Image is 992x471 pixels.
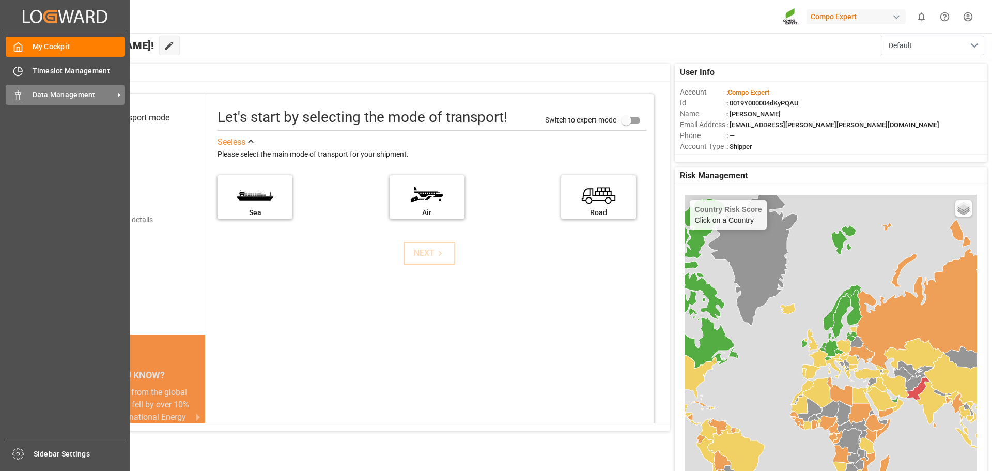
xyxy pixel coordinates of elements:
[34,449,126,460] span: Sidebar Settings
[33,41,125,52] span: My Cockpit
[218,107,507,128] div: Let's start by selecting the mode of transport!
[680,109,726,119] span: Name
[726,110,781,118] span: : [PERSON_NAME]
[33,66,125,77] span: Timeslot Management
[218,136,245,148] div: See less
[191,386,205,448] button: next slide / item
[218,148,646,161] div: Please select the main mode of transport for your shipment.
[404,242,455,265] button: NEXT
[43,36,154,55] span: Hello [PERSON_NAME]!
[6,60,125,81] a: Timeslot Management
[223,207,287,218] div: Sea
[807,9,906,24] div: Compo Expert
[726,121,939,129] span: : [EMAIL_ADDRESS][PERSON_NAME][PERSON_NAME][DOMAIN_NAME]
[695,205,762,214] h4: Country Risk Score
[955,200,972,217] a: Layers
[680,130,726,141] span: Phone
[395,207,459,218] div: Air
[910,5,933,28] button: show 0 new notifications
[933,5,956,28] button: Help Center
[680,66,715,79] span: User Info
[728,88,769,96] span: Compo Expert
[726,99,799,107] span: : 0019Y000004dKyPQAU
[56,364,205,386] div: DID YOU KNOW?
[695,205,762,224] div: Click on a Country
[680,98,726,109] span: Id
[680,170,748,182] span: Risk Management
[807,7,910,26] button: Compo Expert
[68,386,193,436] div: CO2 emissions from the global transport sector fell by over 10% in [DATE] (International Energy A...
[680,87,726,98] span: Account
[680,119,726,130] span: Email Address
[881,36,984,55] button: open menu
[545,115,616,124] span: Switch to expert mode
[889,40,912,51] span: Default
[33,89,114,100] span: Data Management
[726,143,752,150] span: : Shipper
[6,37,125,57] a: My Cockpit
[726,88,769,96] span: :
[726,132,735,140] span: : —
[414,247,445,260] div: NEXT
[680,141,726,152] span: Account Type
[566,207,631,218] div: Road
[783,8,799,26] img: Screenshot%202023-09-29%20at%2010.02.21.png_1712312052.png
